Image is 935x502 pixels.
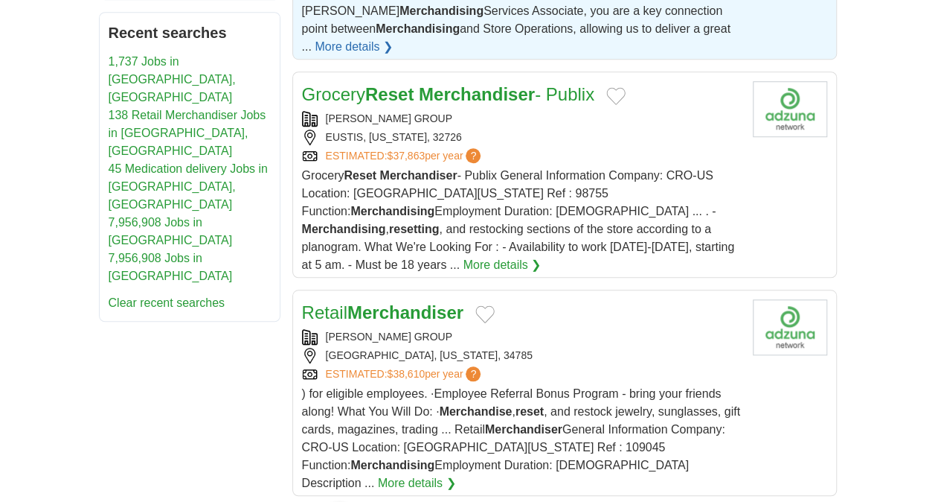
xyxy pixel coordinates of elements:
[326,366,484,382] a: ESTIMATED:$38,610per year?
[387,150,425,162] span: $37,863
[379,169,457,182] strong: Merchandiser
[475,305,495,323] button: Add to favorite jobs
[387,368,425,380] span: $38,610
[109,216,233,247] a: 7,956,908 Jobs in [GEOGRAPHIC_DATA]
[439,405,512,418] strong: Merchandise
[466,366,481,381] span: ?
[485,423,562,436] strong: Merchandiser
[753,299,827,355] img: Company logo
[109,252,233,282] a: 7,956,908 Jobs in [GEOGRAPHIC_DATA]
[419,84,535,104] strong: Merchandiser
[109,109,266,157] a: 138 Retail Merchandiser Jobs in [GEOGRAPHIC_DATA], [GEOGRAPHIC_DATA]
[466,148,481,163] span: ?
[399,4,483,17] strong: Merchandising
[378,474,456,492] a: More details ❯
[302,111,741,127] div: [PERSON_NAME] GROUP
[515,405,544,418] strong: reset
[109,55,236,104] a: 1,737 Jobs in [GEOGRAPHIC_DATA], [GEOGRAPHIC_DATA]
[753,81,827,137] img: Company logo
[389,223,440,235] strong: resetting
[326,148,484,164] a: ESTIMATED:$37,863per year?
[344,169,376,182] strong: Reset
[463,256,541,274] a: More details ❯
[109,296,225,309] a: Clear recent searches
[350,459,434,471] strong: Merchandising
[302,84,595,104] a: GroceryReset Merchandiser- Publix
[302,348,741,363] div: [GEOGRAPHIC_DATA], [US_STATE], 34785
[302,329,741,345] div: [PERSON_NAME] GROUP
[109,22,271,44] h2: Recent searches
[302,169,735,271] span: Grocery - Publix General Information Company: CRO-US Location: [GEOGRAPHIC_DATA][US_STATE] Ref : ...
[376,22,460,35] strong: Merchandising
[365,84,414,104] strong: Reset
[109,162,268,211] a: 45 Medication delivery Jobs in [GEOGRAPHIC_DATA], [GEOGRAPHIC_DATA]
[315,38,393,56] a: More details ❯
[302,223,386,235] strong: Merchandising
[302,302,463,323] a: RetailMerchandiser
[302,387,740,489] span: ) for eligible employees. ·Employee Referral Bonus Program - bring your friends along! What You W...
[606,87,626,105] button: Add to favorite jobs
[347,302,463,323] strong: Merchandiser
[350,205,434,217] strong: Merchandising
[302,130,741,145] div: EUSTIS, [US_STATE], 32726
